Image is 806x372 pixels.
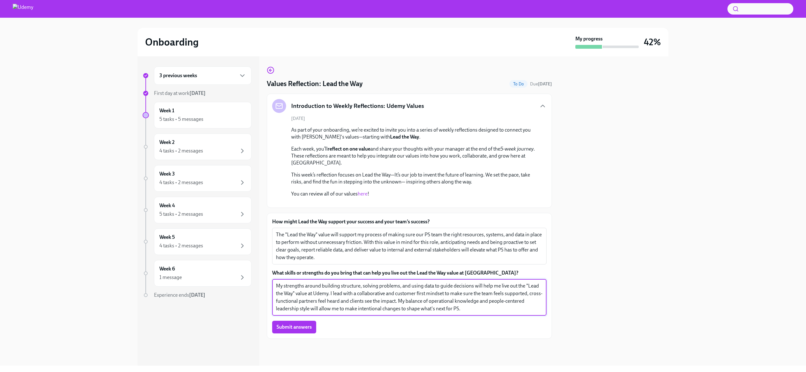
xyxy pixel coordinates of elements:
[143,165,252,192] a: Week 34 tasks • 2 messages
[272,218,547,225] label: How might Lead the Way support your success and your team’s success?
[530,81,552,87] span: September 1st, 2025 10:00
[189,292,205,298] strong: [DATE]
[159,139,175,146] h6: Week 2
[159,147,203,154] div: 4 tasks • 2 messages
[328,146,370,152] strong: reflect on one value
[500,146,534,152] em: 5-week journey
[272,321,316,333] button: Submit answers
[538,81,552,87] strong: [DATE]
[143,228,252,255] a: Week 54 tasks • 2 messages
[143,133,252,160] a: Week 24 tasks • 2 messages
[154,66,252,85] div: 3 previous weeks
[267,79,363,89] h4: Values Reflection: Lead the Way
[159,116,203,123] div: 5 tasks • 5 messages
[276,282,543,313] textarea: My strengths around building structure, solving problems, and using data to guide decisions will ...
[575,35,603,42] strong: My progress
[159,242,203,249] div: 4 tasks • 2 messages
[390,134,419,140] strong: Lead the Way
[159,234,175,241] h6: Week 5
[291,146,536,166] p: Each week, you’ll and share your thoughts with your manager at the end of the . These reflections...
[159,265,175,272] h6: Week 6
[159,274,182,281] div: 1 message
[143,102,252,128] a: Week 15 tasks • 5 messages
[291,127,536,140] p: As part of your onboarding, we’re excited to invite you into a series of weekly reflections desig...
[509,82,528,86] span: To Do
[530,81,552,87] span: Due
[159,202,175,209] h6: Week 4
[189,90,206,96] strong: [DATE]
[644,36,661,48] h3: 42%
[291,115,305,121] span: [DATE]
[154,292,205,298] span: Experience ends
[276,231,543,261] textarea: The "Lead the Way" value will support my process of making sure our PS team the right resources, ...
[358,191,368,197] a: here
[145,36,199,48] h2: Onboarding
[159,211,203,218] div: 5 tasks • 2 messages
[159,170,175,177] h6: Week 3
[154,90,206,96] span: First day at work
[143,260,252,287] a: Week 61 message
[143,197,252,223] a: Week 45 tasks • 2 messages
[159,107,174,114] h6: Week 1
[13,4,33,14] img: Udemy
[159,179,203,186] div: 4 tasks • 2 messages
[277,324,312,330] span: Submit answers
[143,90,252,97] a: First day at work[DATE]
[291,171,536,185] p: This week’s reflection focuses on Lead the Way—It’s our job to invent the future of learning. We ...
[291,102,424,110] h5: Introduction to Weekly Reflections: Udemy Values
[159,72,197,79] h6: 3 previous weeks
[291,190,536,197] p: You can review all of our values !
[272,270,547,276] label: What skills or strengths do you bring that can help you live out the Lead the Way value at [GEOGR...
